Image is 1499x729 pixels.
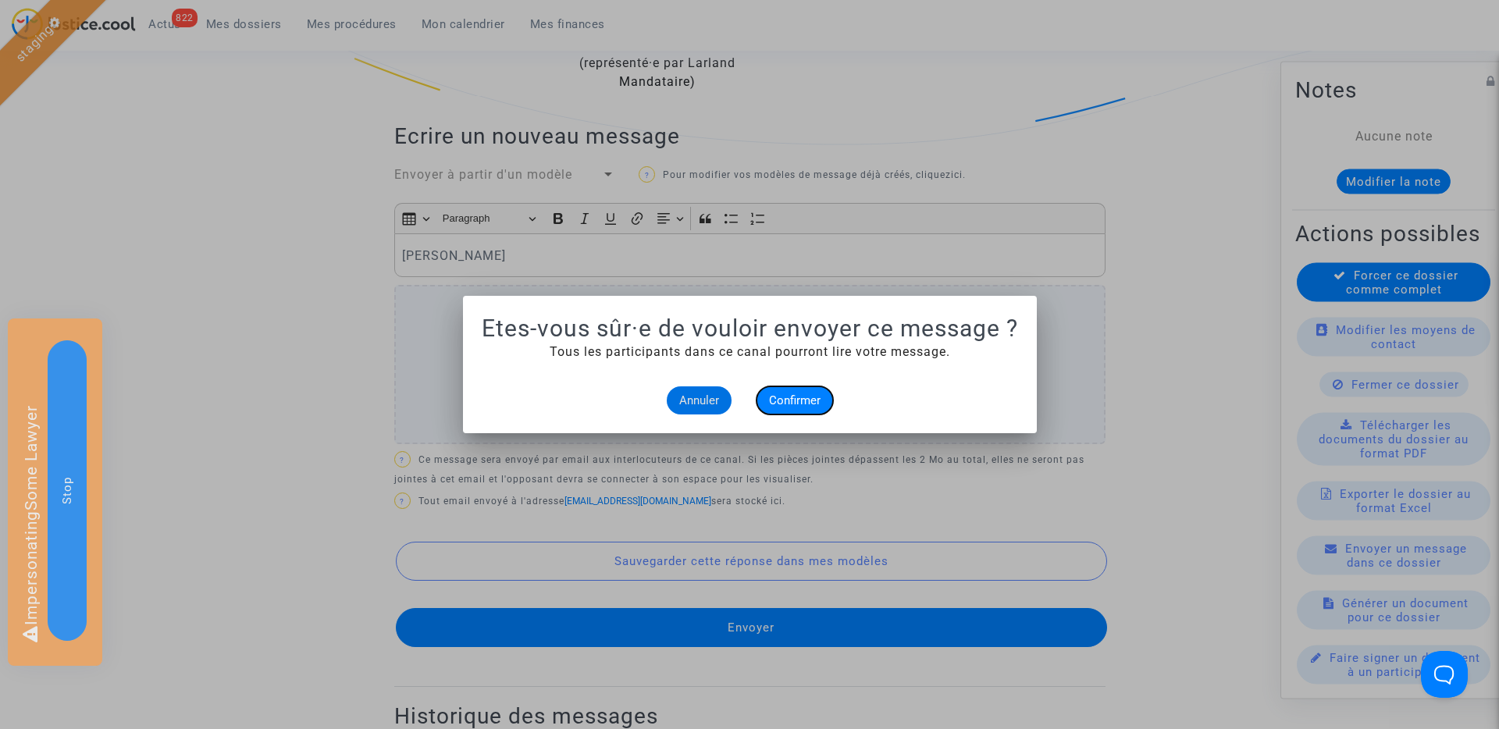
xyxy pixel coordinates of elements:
iframe: Help Scout Beacon - Open [1421,651,1468,698]
span: Annuler [679,393,719,407]
span: Confirmer [769,393,821,407]
button: Annuler [667,386,732,414]
button: Confirmer [757,386,833,414]
span: Stop [60,477,74,504]
h1: Etes-vous sûr·e de vouloir envoyer ce message ? [482,315,1018,343]
div: Impersonating [8,318,102,666]
span: Tous les participants dans ce canal pourront lire votre message. [550,344,950,359]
